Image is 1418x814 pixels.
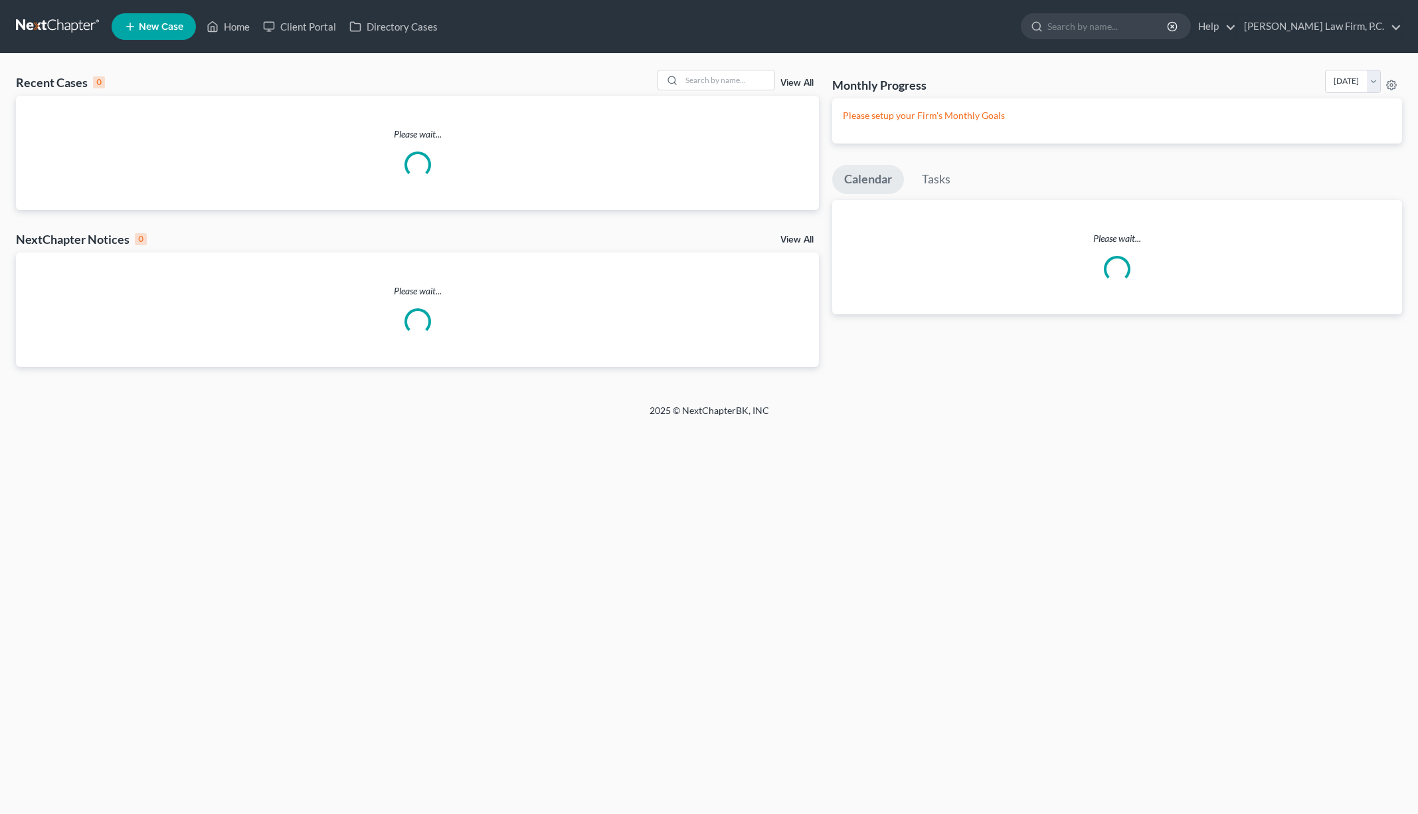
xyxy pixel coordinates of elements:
[93,76,105,88] div: 0
[200,15,256,39] a: Home
[832,232,1402,245] p: Please wait...
[1047,14,1169,39] input: Search by name...
[780,78,814,88] a: View All
[16,128,819,141] p: Please wait...
[832,77,927,93] h3: Monthly Progress
[832,165,904,194] a: Calendar
[256,15,343,39] a: Client Portal
[135,233,147,245] div: 0
[681,70,774,90] input: Search by name...
[16,284,819,298] p: Please wait...
[1192,15,1236,39] a: Help
[343,15,444,39] a: Directory Cases
[910,165,962,194] a: Tasks
[1237,15,1401,39] a: [PERSON_NAME] Law Firm, P.C.
[16,74,105,90] div: Recent Cases
[780,235,814,245] a: View All
[139,22,183,32] span: New Case
[843,109,1391,122] p: Please setup your Firm's Monthly Goals
[16,231,147,247] div: NextChapter Notices
[331,404,1088,428] div: 2025 © NextChapterBK, INC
